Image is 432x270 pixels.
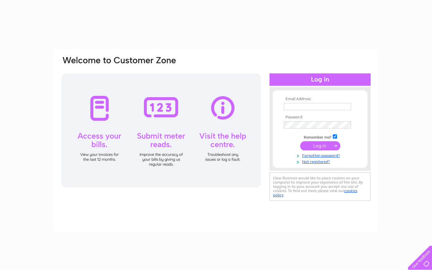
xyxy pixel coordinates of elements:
[273,188,357,197] a: cookies policy
[282,133,358,140] td: Remember me?
[270,172,371,201] div: Clear Business would like to place cookies on your computer to improve your experience of the sit...
[282,115,358,120] th: Password:
[284,152,358,158] a: Forgotten password?
[282,97,358,101] th: Email Address:
[284,158,358,164] a: Not registered?
[300,141,340,150] input: Submit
